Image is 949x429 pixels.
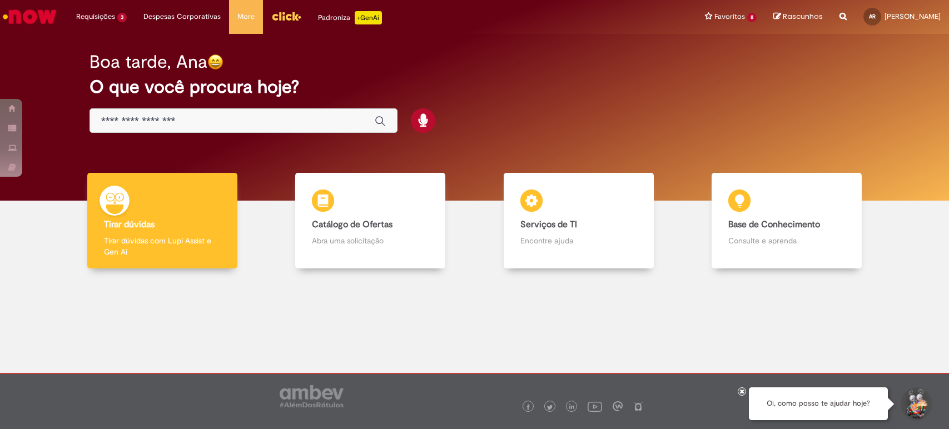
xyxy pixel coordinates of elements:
b: Tirar dúvidas [104,219,155,230]
img: logo_footer_workplace.png [613,401,623,411]
img: click_logo_yellow_360x200.png [271,8,301,24]
p: Consulte e aprenda [728,235,845,246]
button: Iniciar Conversa de Suporte [899,387,932,421]
span: Despesas Corporativas [143,11,221,22]
div: Padroniza [318,11,382,24]
span: More [237,11,255,22]
b: Catálogo de Ofertas [312,219,392,230]
p: Encontre ajuda [520,235,637,246]
img: ServiceNow [1,6,58,28]
span: 8 [747,13,757,22]
div: Oi, como posso te ajudar hoje? [749,387,888,420]
img: logo_footer_linkedin.png [569,404,575,411]
a: Serviços de TI Encontre ajuda [475,173,683,269]
b: Serviços de TI [520,219,577,230]
h2: Boa tarde, Ana [90,52,207,72]
img: logo_footer_naosei.png [633,401,643,411]
img: logo_footer_youtube.png [588,399,602,413]
span: Favoritos [714,11,745,22]
b: Base de Conhecimento [728,219,820,230]
span: Rascunhos [783,11,823,22]
p: Tirar dúvidas com Lupi Assist e Gen Ai [104,235,221,257]
a: Tirar dúvidas Tirar dúvidas com Lupi Assist e Gen Ai [58,173,266,269]
img: logo_footer_ambev_rotulo_gray.png [280,385,344,407]
a: Rascunhos [773,12,823,22]
span: [PERSON_NAME] [885,12,941,21]
img: logo_footer_facebook.png [525,405,531,410]
span: AR [869,13,876,20]
img: happy-face.png [207,54,223,70]
a: Catálogo de Ofertas Abra uma solicitação [266,173,474,269]
a: Base de Conhecimento Consulte e aprenda [683,173,891,269]
p: Abra uma solicitação [312,235,429,246]
h2: O que você procura hoje? [90,77,859,97]
span: 3 [117,13,127,22]
p: +GenAi [355,11,382,24]
img: logo_footer_twitter.png [547,405,553,410]
span: Requisições [76,11,115,22]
